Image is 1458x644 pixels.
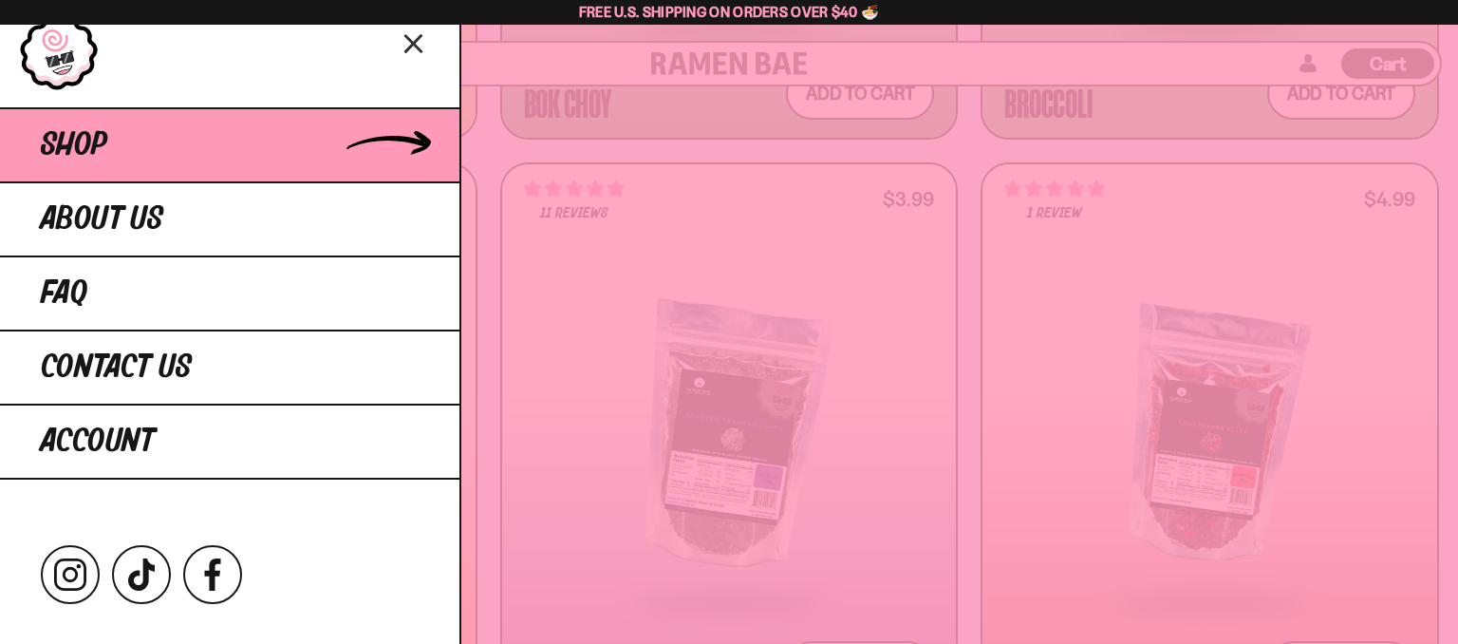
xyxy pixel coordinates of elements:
span: Shop [41,128,107,162]
span: About Us [41,202,163,237]
span: Free U.S. Shipping on Orders over $40 🍜 [579,3,880,21]
button: Close menu [398,26,431,59]
span: Account [41,425,155,459]
span: FAQ [41,276,87,311]
span: Contact Us [41,350,192,385]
